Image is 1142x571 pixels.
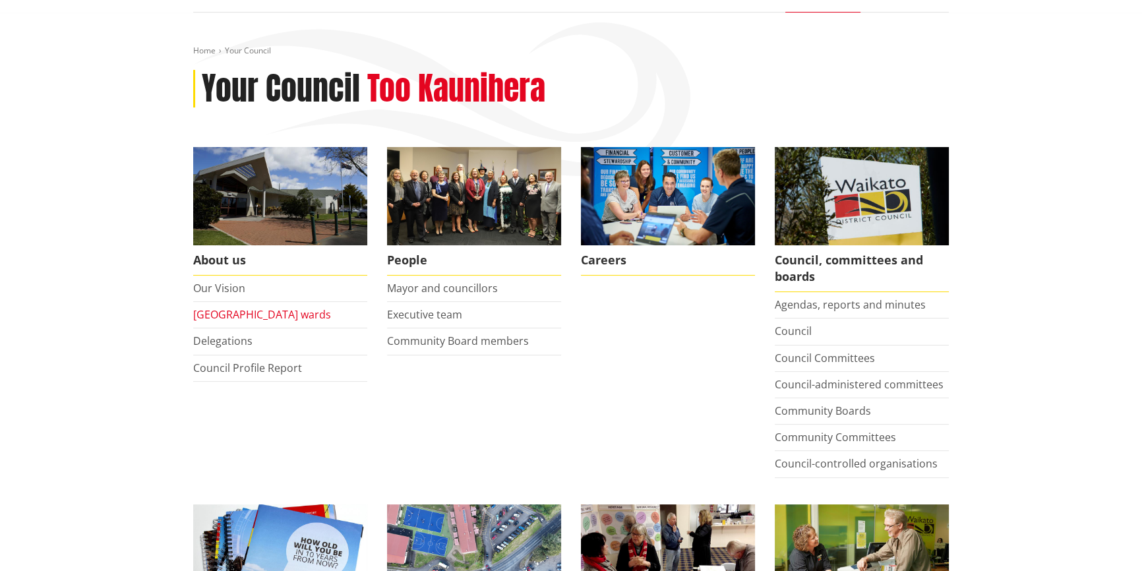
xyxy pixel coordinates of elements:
a: [GEOGRAPHIC_DATA] wards [193,307,331,322]
a: Council [775,324,812,338]
a: Council-administered committees [775,377,944,392]
a: Waikato-District-Council-sign Council, committees and boards [775,147,949,292]
span: Your Council [225,45,271,56]
a: Mayor and councillors [387,281,498,295]
h1: Your Council [202,70,360,108]
span: Council, committees and boards [775,245,949,292]
a: Community Board members [387,334,529,348]
span: Careers [581,245,755,276]
a: Executive team [387,307,462,322]
a: Council Profile Report [193,361,302,375]
img: WDC Building 0015 [193,147,367,245]
a: Community Boards [775,404,871,418]
a: Council Committees [775,351,875,365]
iframe: Messenger Launcher [1081,516,1129,563]
a: Community Committees [775,430,896,444]
a: Home [193,45,216,56]
a: Our Vision [193,281,245,295]
a: Delegations [193,334,253,348]
a: 2022 Council People [387,147,561,276]
img: 2022 Council [387,147,561,245]
span: About us [193,245,367,276]
img: Waikato-District-Council-sign [775,147,949,245]
nav: breadcrumb [193,45,949,57]
span: People [387,245,561,276]
h2: Too Kaunihera [367,70,545,108]
a: Agendas, reports and minutes [775,297,926,312]
img: Office staff in meeting - Career page [581,147,755,245]
a: WDC Building 0015 About us [193,147,367,276]
a: Careers [581,147,755,276]
a: Council-controlled organisations [775,456,938,471]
